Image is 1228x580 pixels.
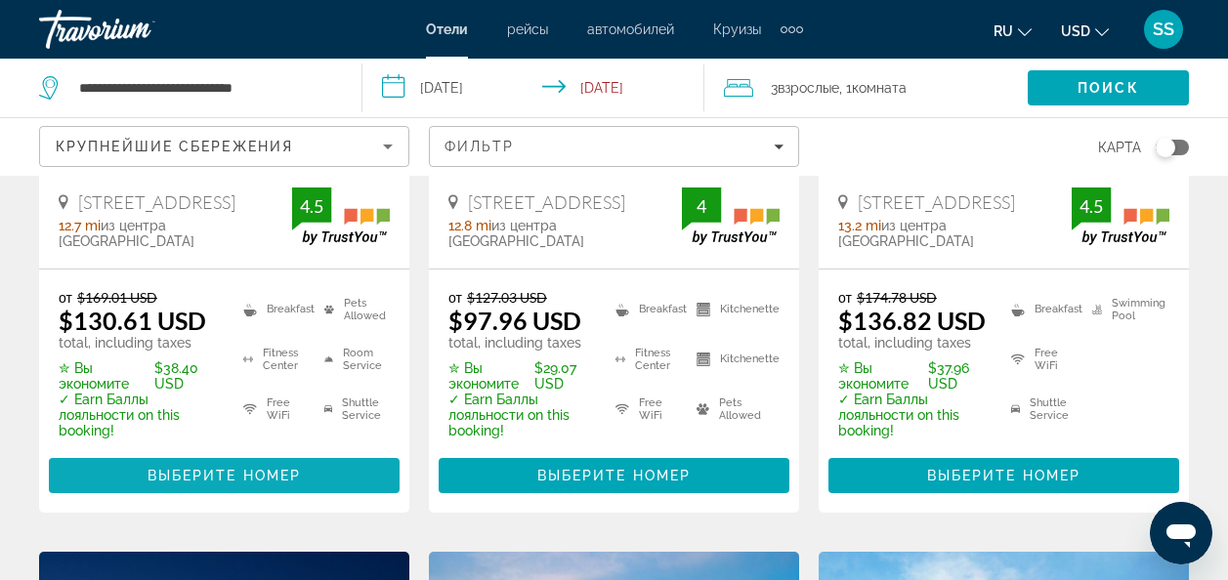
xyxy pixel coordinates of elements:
[448,392,591,438] p: ✓ Earn Баллы лояльности on this booking!
[778,80,839,96] span: Взрослые
[1001,289,1082,329] li: Breakfast
[59,218,194,249] span: из центра [GEOGRAPHIC_DATA]
[233,289,315,329] li: Breakfast
[839,74,907,102] span: , 1
[59,335,219,351] p: total, including taxes
[587,21,674,37] a: автомобилей
[49,458,400,493] button: Выберите номер
[704,59,1028,117] button: Travelers: 3 adults, 0 children
[467,289,547,306] del: $127.03 USD
[994,17,1032,45] button: Change language
[1072,194,1111,218] div: 4.5
[448,360,529,392] span: ✮ Вы экономите
[49,463,400,484] a: Выберите номер
[448,360,591,392] p: $29.07 USD
[439,458,789,493] button: Выберите номер
[1061,17,1109,45] button: Change currency
[59,392,219,438] p: ✓ Earn Баллы лояльности on this booking!
[713,21,761,37] a: Круизы
[771,74,839,102] span: 3
[838,289,852,306] span: от
[59,360,149,392] span: ✮ Вы экономите
[838,392,987,438] p: ✓ Earn Баллы лояльности on this booking!
[838,218,974,249] span: из центра [GEOGRAPHIC_DATA]
[315,339,390,379] li: Room Service
[781,14,803,45] button: Extra navigation items
[606,389,687,429] li: Free WiFi
[233,389,315,429] li: Free WiFi
[315,389,390,429] li: Shuttle Service
[292,187,390,245] img: TrustYou guest rating badge
[838,218,881,233] span: 13.2 mi
[1001,389,1082,429] li: Shuttle Service
[1001,339,1082,379] li: Free WiFi
[1098,134,1141,161] span: карта
[448,218,491,233] span: 12.8 mi
[682,187,780,245] img: TrustYou guest rating badge
[852,80,907,96] span: Комната
[537,468,691,483] span: Выберите номер
[426,21,468,37] a: Отели
[445,139,515,154] span: Фильтр
[1141,139,1189,156] button: Toggle map
[448,335,591,351] p: total, including taxes
[315,289,390,329] li: Pets Allowed
[448,218,584,249] span: из центра [GEOGRAPHIC_DATA]
[59,289,72,306] span: от
[148,468,301,483] span: Выберите номер
[994,23,1013,39] span: ru
[1153,20,1174,39] span: SS
[1082,289,1169,329] li: Swimming Pool
[1150,502,1212,564] iframe: Button to launch messaging window
[77,73,332,103] input: Search hotel destination
[828,458,1179,493] button: Выберите номер
[1061,23,1090,39] span: USD
[838,306,986,335] ins: $136.82 USD
[838,360,987,392] p: $37.96 USD
[78,191,235,213] span: [STREET_ADDRESS]
[468,191,625,213] span: [STREET_ADDRESS]
[927,468,1080,483] span: Выберите номер
[448,306,581,335] ins: $97.96 USD
[362,59,705,117] button: Select check in and out date
[448,289,462,306] span: от
[59,218,101,233] span: 12.7 mi
[1072,187,1169,245] img: TrustYou guest rating badge
[56,135,393,158] mat-select: Sort by
[838,335,987,351] p: total, including taxes
[606,289,687,329] li: Breakfast
[1138,9,1189,50] button: User Menu
[687,339,780,379] li: Kitchenette
[828,463,1179,484] a: Выберите номер
[292,194,331,218] div: 4.5
[507,21,548,37] a: рейсы
[1078,80,1139,96] span: Поиск
[858,191,1015,213] span: [STREET_ADDRESS]
[59,306,206,335] ins: $130.61 USD
[1028,70,1189,105] button: Search
[39,4,234,55] a: Travorium
[429,126,799,167] button: Filters
[687,389,780,429] li: Pets Allowed
[439,463,789,484] a: Выберите номер
[838,360,923,392] span: ✮ Вы экономите
[606,339,687,379] li: Fitness Center
[56,139,293,154] span: Крупнейшие сбережения
[59,360,219,392] p: $38.40 USD
[857,289,937,306] del: $174.78 USD
[687,289,780,329] li: Kitchenette
[682,194,721,218] div: 4
[233,339,315,379] li: Fitness Center
[77,289,157,306] del: $169.01 USD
